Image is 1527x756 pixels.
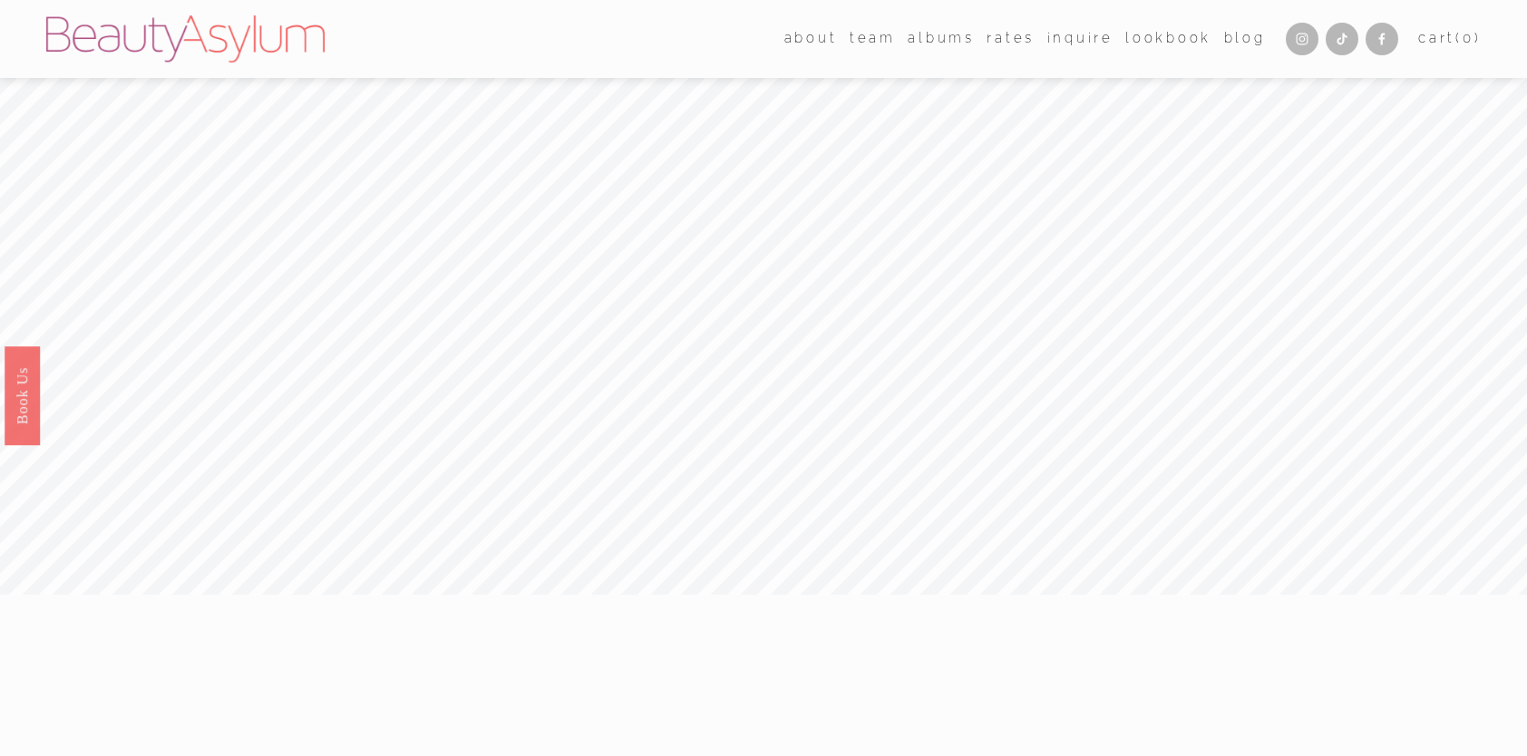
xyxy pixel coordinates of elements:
[1326,23,1358,55] a: TikTok
[850,26,896,51] span: team
[1455,30,1481,46] span: ( )
[1125,25,1211,53] a: Lookbook
[5,346,40,445] a: Book Us
[1286,23,1318,55] a: Instagram
[1366,23,1398,55] a: Facebook
[46,15,325,63] img: Beauty Asylum | Bridal Hair &amp; Makeup Charlotte &amp; Atlanta
[784,26,838,51] span: about
[1463,30,1474,46] span: 0
[908,25,974,53] a: albums
[1047,25,1114,53] a: Inquire
[1418,26,1481,51] a: 0 items in cart
[987,25,1035,53] a: Rates
[1224,25,1266,53] a: Blog
[784,25,838,53] a: folder dropdown
[850,25,896,53] a: folder dropdown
